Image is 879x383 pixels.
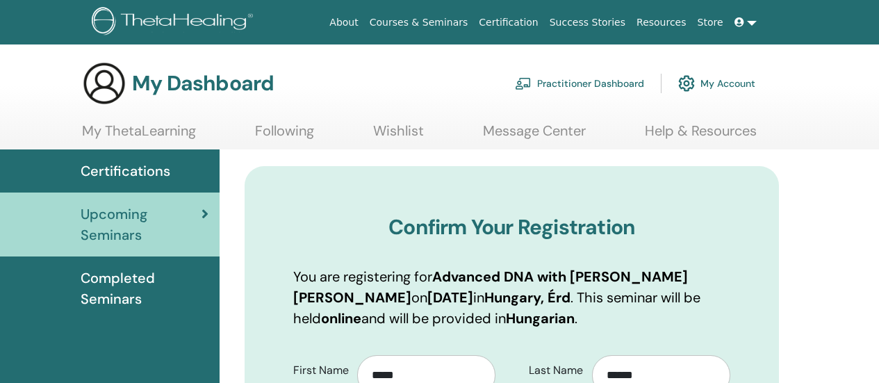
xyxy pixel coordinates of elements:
p: You are registering for on in . This seminar will be held and will be provided in . [293,266,730,329]
a: Wishlist [373,122,424,149]
h3: My Dashboard [132,71,274,96]
span: Certifications [81,161,170,181]
a: About [324,10,363,35]
a: Message Center [483,122,586,149]
b: Hungary, Érd [484,288,570,307]
a: Help & Resources [645,122,757,149]
b: [DATE] [427,288,473,307]
b: online [321,309,361,327]
a: Courses & Seminars [364,10,474,35]
img: logo.png [92,7,258,38]
a: Store [692,10,729,35]
a: Success Stories [544,10,631,35]
a: My ThetaLearning [82,122,196,149]
a: Resources [631,10,692,35]
a: Practitioner Dashboard [515,68,644,99]
b: Hungarian [506,309,575,327]
a: Certification [473,10,543,35]
span: Upcoming Seminars [81,204,202,245]
b: Advanced DNA with [PERSON_NAME] [PERSON_NAME] [293,268,688,307]
a: My Account [678,68,755,99]
a: Following [255,122,314,149]
img: chalkboard-teacher.svg [515,77,532,90]
img: cog.svg [678,72,695,95]
h3: Confirm Your Registration [293,215,730,240]
img: generic-user-icon.jpg [82,61,126,106]
span: Completed Seminars [81,268,208,309]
